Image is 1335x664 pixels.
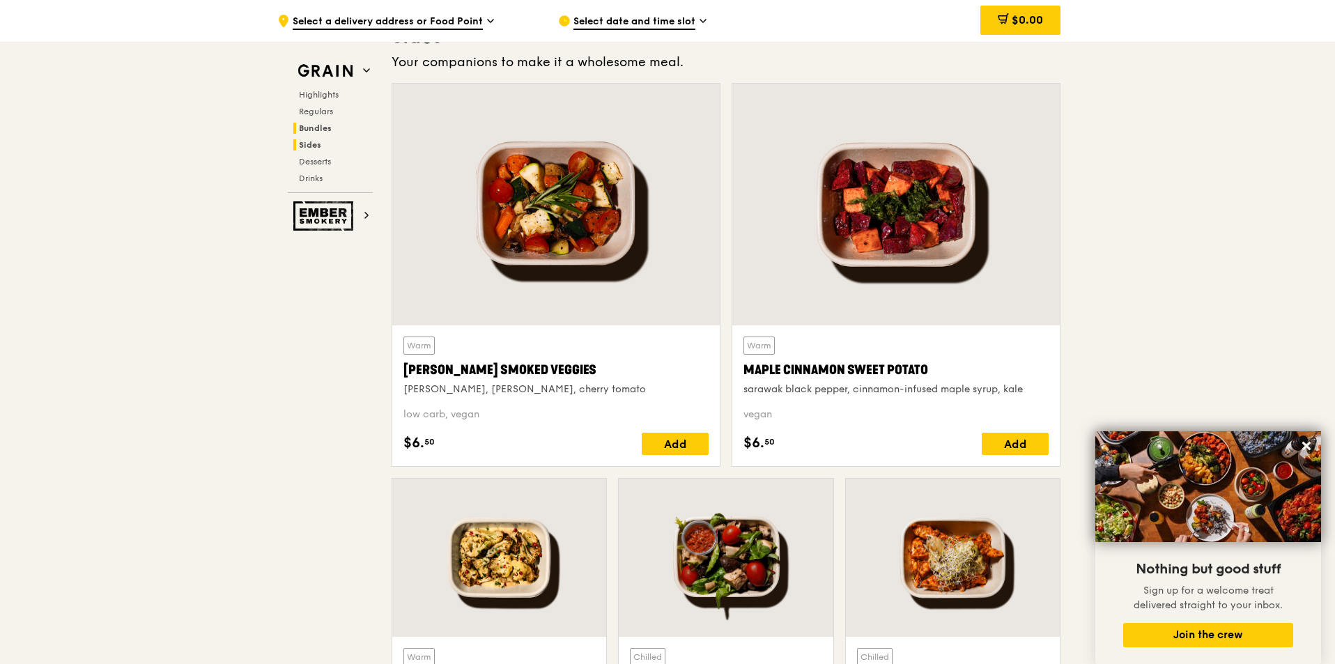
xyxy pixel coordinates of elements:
span: Select a delivery address or Food Point [293,15,483,30]
img: DSC07876-Edit02-Large.jpeg [1095,431,1321,542]
span: $6. [403,433,424,454]
span: Desserts [299,157,331,167]
div: [PERSON_NAME], [PERSON_NAME], cherry tomato [403,383,709,396]
span: Regulars [299,107,333,116]
button: Join the crew [1123,623,1293,647]
span: Highlights [299,90,339,100]
span: 50 [764,436,775,447]
img: Grain web logo [293,59,357,84]
span: Sign up for a welcome treat delivered straight to your inbox. [1134,585,1283,611]
div: sarawak black pepper, cinnamon-infused maple syrup, kale [743,383,1049,396]
span: Nothing but good stuff [1136,561,1281,578]
span: Bundles [299,123,332,133]
div: Add [642,433,709,455]
span: 50 [424,436,435,447]
div: Your companions to make it a wholesome meal. [392,52,1060,72]
button: Close [1295,435,1318,457]
span: Select date and time slot [573,15,695,30]
div: vegan [743,408,1049,422]
img: Ember Smokery web logo [293,201,357,231]
span: $6. [743,433,764,454]
div: Warm [403,337,435,355]
span: Drinks [299,173,323,183]
span: Sides [299,140,321,150]
div: Maple Cinnamon Sweet Potato [743,360,1049,380]
div: Warm [743,337,775,355]
div: [PERSON_NAME] Smoked Veggies [403,360,709,380]
div: Add [982,433,1049,455]
div: low carb, vegan [403,408,709,422]
span: $0.00 [1012,13,1043,26]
